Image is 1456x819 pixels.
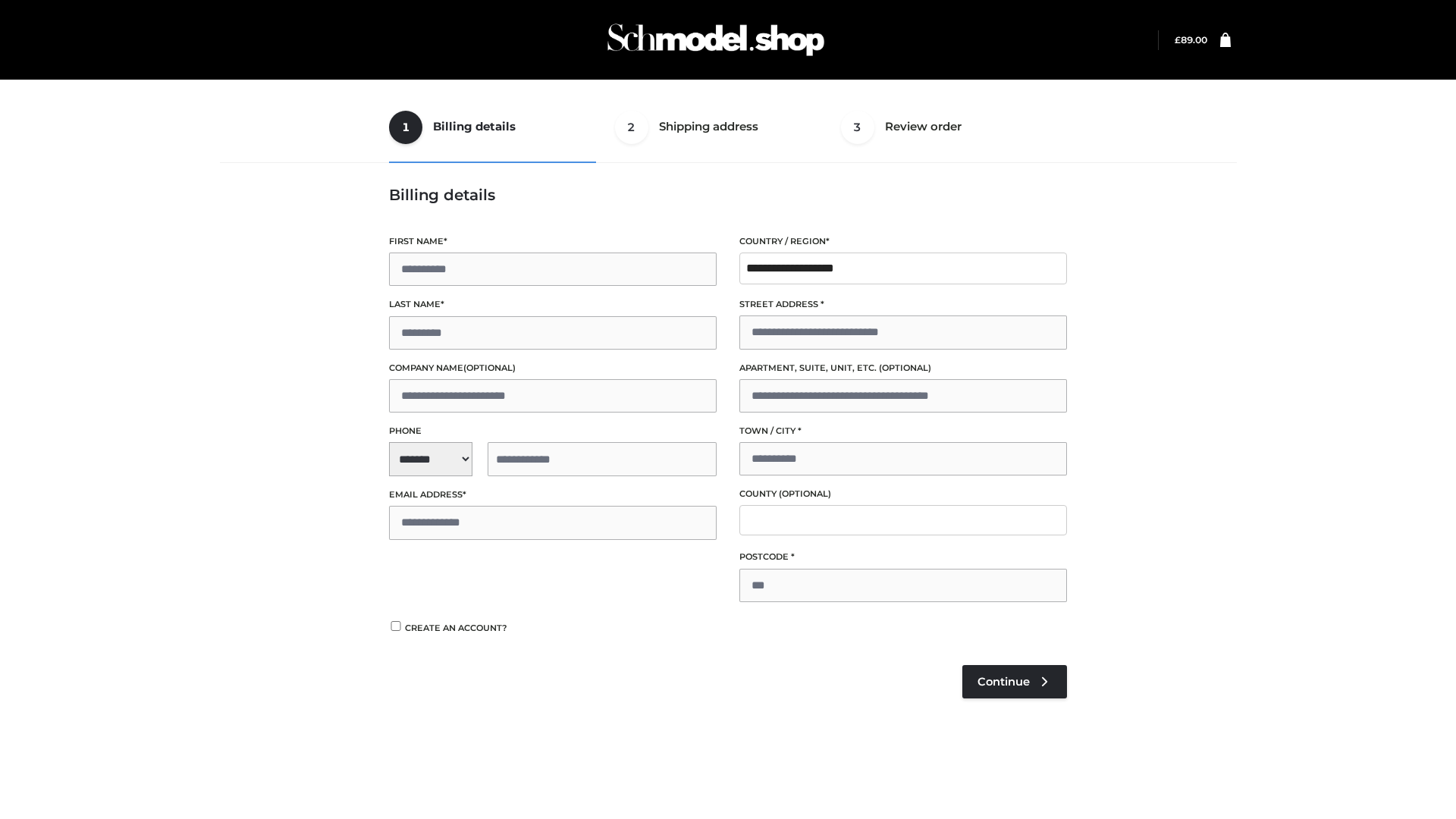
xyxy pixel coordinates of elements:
[389,424,717,438] label: Phone
[739,234,1067,249] label: Country / Region
[463,362,516,373] span: (optional)
[879,362,931,373] span: (optional)
[739,487,1067,501] label: County
[1175,34,1207,45] bdi: 89.00
[739,424,1067,438] label: Town / City
[1175,34,1207,45] a: £89.00
[739,297,1067,312] label: Street address
[602,10,830,70] img: Schmodel Admin 964
[962,665,1067,698] a: Continue
[1175,34,1181,45] span: £
[977,675,1030,689] span: Continue
[389,297,717,312] label: Last name
[389,186,1067,204] h3: Billing details
[389,488,717,502] label: Email address
[389,621,403,631] input: Create an account?
[405,623,507,633] span: Create an account?
[739,361,1067,375] label: Apartment, suite, unit, etc.
[779,488,831,499] span: (optional)
[739,550,1067,564] label: Postcode
[389,361,717,375] label: Company name
[389,234,717,249] label: First name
